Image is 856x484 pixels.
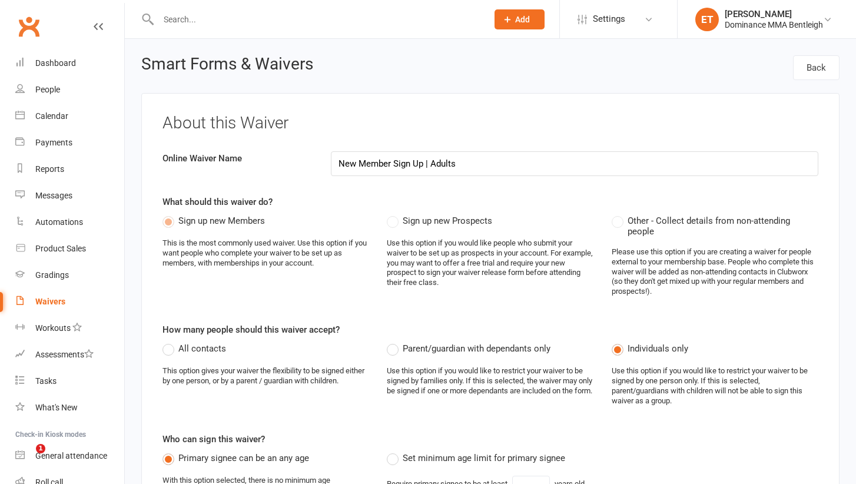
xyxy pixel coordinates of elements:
a: Dashboard [15,50,124,77]
span: Sign up new Prospects [403,214,492,226]
div: Dominance MMA Bentleigh [725,19,823,30]
a: Assessments [15,342,124,368]
span: Settings [593,6,625,32]
div: Gradings [35,270,69,280]
span: Parent/guardian with dependants only [403,342,550,354]
div: Payments [35,138,72,147]
div: Assessments [35,350,94,359]
a: People [15,77,124,103]
h2: Smart Forms & Waivers [141,55,313,77]
span: Individuals only [628,342,688,354]
div: This is the most commonly used waiver. Use this option if you want people who complete your waive... [162,238,369,268]
a: Back [793,55,840,80]
div: ET [695,8,719,31]
label: What should this waiver do? [162,195,273,209]
div: Messages [35,191,72,200]
span: Primary signee can be an any age [178,451,309,463]
span: Set minimum age limit for primary signee [403,451,565,463]
div: Reports [35,164,64,174]
div: Please use this option if you are creating a waiver for people external to your membership base. ... [612,247,818,297]
label: Who can sign this waiver? [162,432,265,446]
div: What's New [35,403,78,412]
div: This option gives your waiver the flexibility to be signed either by one person, or by a parent /... [162,366,369,386]
div: Tasks [35,376,57,386]
a: Automations [15,209,124,236]
label: How many people should this waiver accept? [162,323,340,337]
div: General attendance [35,451,107,460]
div: Calendar [35,111,68,121]
a: Gradings [15,262,124,289]
div: Automations [35,217,83,227]
span: 1 [36,444,45,453]
span: Sign up new Members [178,214,265,226]
div: Workouts [35,323,71,333]
div: [PERSON_NAME] [725,9,823,19]
div: Dashboard [35,58,76,68]
div: People [35,85,60,94]
button: Add [495,9,545,29]
a: Calendar [15,103,124,130]
span: Other - Collect details from non-attending people [628,214,818,237]
div: Use this option if you would like to restrict your waiver to be signed by families only. If this ... [387,366,593,396]
span: Add [515,15,530,24]
a: Tasks [15,368,124,395]
a: Product Sales [15,236,124,262]
a: Messages [15,183,124,209]
h3: About this Waiver [162,114,818,132]
div: Use this option if you would like people who submit your waiver to be set up as prospects in your... [387,238,593,288]
a: What's New [15,395,124,421]
div: Product Sales [35,244,86,253]
a: Workouts [15,315,124,342]
a: Clubworx [14,12,44,41]
span: All contacts [178,342,226,354]
a: Reports [15,156,124,183]
input: Search... [155,11,479,28]
a: Waivers [15,289,124,315]
a: General attendance kiosk mode [15,443,124,469]
a: Payments [15,130,124,156]
div: Use this option if you would like to restrict your waiver to be signed by one person only. If thi... [612,366,818,406]
div: Waivers [35,297,65,306]
label: Online Waiver Name [154,151,322,165]
iframe: Intercom live chat [12,444,40,472]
